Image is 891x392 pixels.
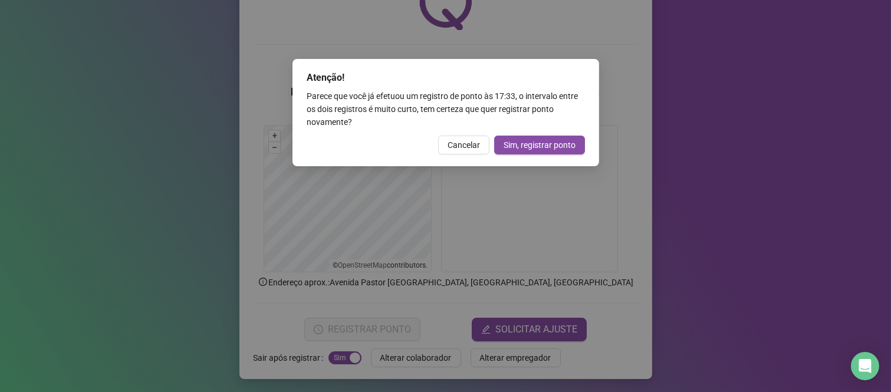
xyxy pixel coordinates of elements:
button: Cancelar [438,136,489,154]
div: Parece que você já efetuou um registro de ponto às 17:33 , o intervalo entre os dois registros é ... [307,90,585,129]
div: Open Intercom Messenger [851,352,879,380]
div: Atenção! [307,71,585,85]
span: Cancelar [448,139,480,151]
button: Sim, registrar ponto [494,136,585,154]
span: Sim, registrar ponto [504,139,576,151]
